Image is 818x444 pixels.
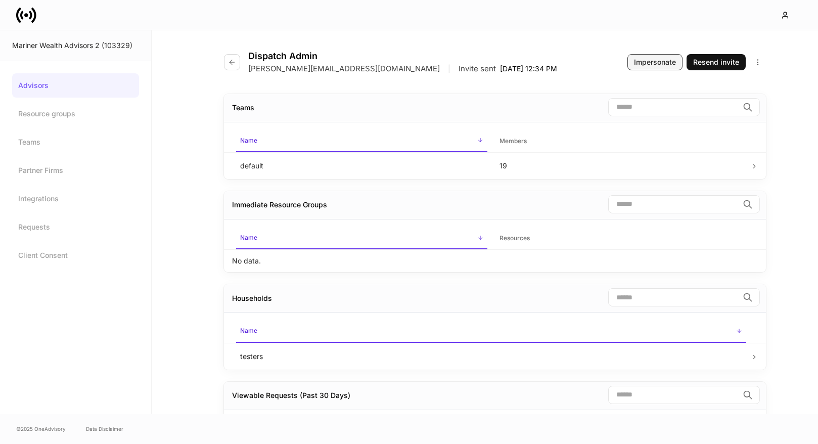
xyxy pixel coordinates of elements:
div: Resend invite [693,57,739,67]
h6: Name [240,233,257,242]
div: Households [232,293,272,303]
span: © 2025 OneAdvisory [16,425,66,433]
td: default [232,152,491,179]
a: Partner Firms [12,158,139,183]
p: No data. [232,256,261,266]
span: Name [236,321,746,342]
h4: Dispatch Admin [248,51,557,62]
button: Impersonate [627,54,683,70]
a: Teams [12,130,139,154]
p: | [448,64,450,74]
a: Client Consent [12,243,139,268]
a: Advisors [12,73,139,98]
div: Immediate Resource Groups [232,200,327,210]
h6: Name [240,136,257,145]
div: Teams [232,103,254,113]
a: Requests [12,215,139,239]
span: Name [236,130,487,152]
span: Members [495,131,747,152]
a: Resource groups [12,102,139,126]
span: Name [236,228,487,249]
p: [DATE] 12:34 PM [500,64,557,74]
button: Resend invite [687,54,746,70]
h6: Resources [499,233,530,243]
p: [PERSON_NAME][EMAIL_ADDRESS][DOMAIN_NAME] [248,64,440,74]
p: Invite sent [459,64,496,74]
div: Mariner Wealth Advisors 2 (103329) [12,40,139,51]
td: 19 [491,152,751,179]
a: Data Disclaimer [86,425,123,433]
div: Viewable Requests (Past 30 Days) [232,390,350,401]
span: Resources [495,228,747,249]
td: testers [232,343,750,370]
h6: Name [240,326,257,335]
h6: Members [499,136,527,146]
a: Integrations [12,187,139,211]
div: Impersonate [634,57,676,67]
